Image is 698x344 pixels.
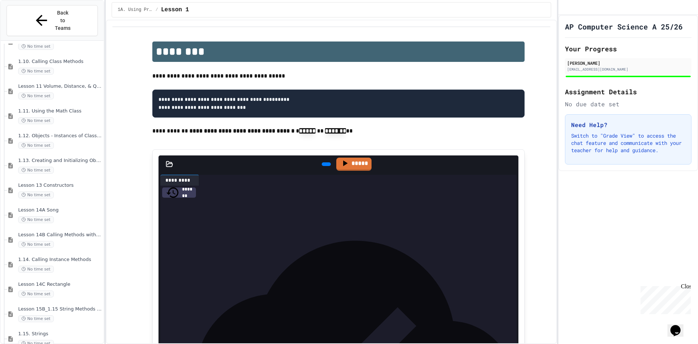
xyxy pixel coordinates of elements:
iframe: chat widget [667,315,691,337]
div: Chat with us now!Close [3,3,50,46]
p: Switch to "Grade View" to access the chat feature and communicate with your teacher for help and ... [571,132,685,154]
span: Lesson 15B_1.15 String Methods Demonstration [18,306,102,312]
span: 1.15. Strings [18,331,102,337]
span: Back to Teams [54,9,71,32]
span: No time set [18,43,54,50]
span: 1.12. Objects - Instances of Classes [18,133,102,139]
span: 1.14. Calling Instance Methods [18,257,102,263]
div: [EMAIL_ADDRESS][DOMAIN_NAME] [567,67,689,72]
span: No time set [18,167,54,174]
h2: Assignment Details [565,87,691,97]
span: No time set [18,68,54,75]
h1: AP Computer Science A 25/26 [565,21,683,32]
h2: Your Progress [565,44,691,54]
h3: Need Help? [571,120,685,129]
span: 1.10. Calling Class Methods [18,59,102,65]
span: No time set [18,142,54,149]
span: No time set [18,266,54,273]
span: No time set [18,241,54,248]
span: Lesson 13 Constructors [18,182,102,189]
span: Lesson 14C Rectangle [18,281,102,288]
span: No time set [18,216,54,223]
span: No time set [18,290,54,297]
span: 1A. Using Primitives [118,7,153,13]
span: Lesson 14A Song [18,207,102,213]
span: Lesson 1 [161,5,189,14]
span: 1.13. Creating and Initializing Objects: Constructors [18,158,102,164]
button: Back to Teams [7,5,98,36]
span: No time set [18,92,54,99]
span: No time set [18,191,54,198]
iframe: chat widget [638,283,691,314]
span: No time set [18,315,54,322]
div: [PERSON_NAME] [567,60,689,66]
span: Lesson 11 Volume, Distance, & Quadratic Formula [18,83,102,90]
span: / [156,7,158,13]
span: Lesson 14B Calling Methods with Parameters [18,232,102,238]
div: No due date set [565,100,691,108]
span: No time set [18,117,54,124]
span: 1.11. Using the Math Class [18,108,102,114]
